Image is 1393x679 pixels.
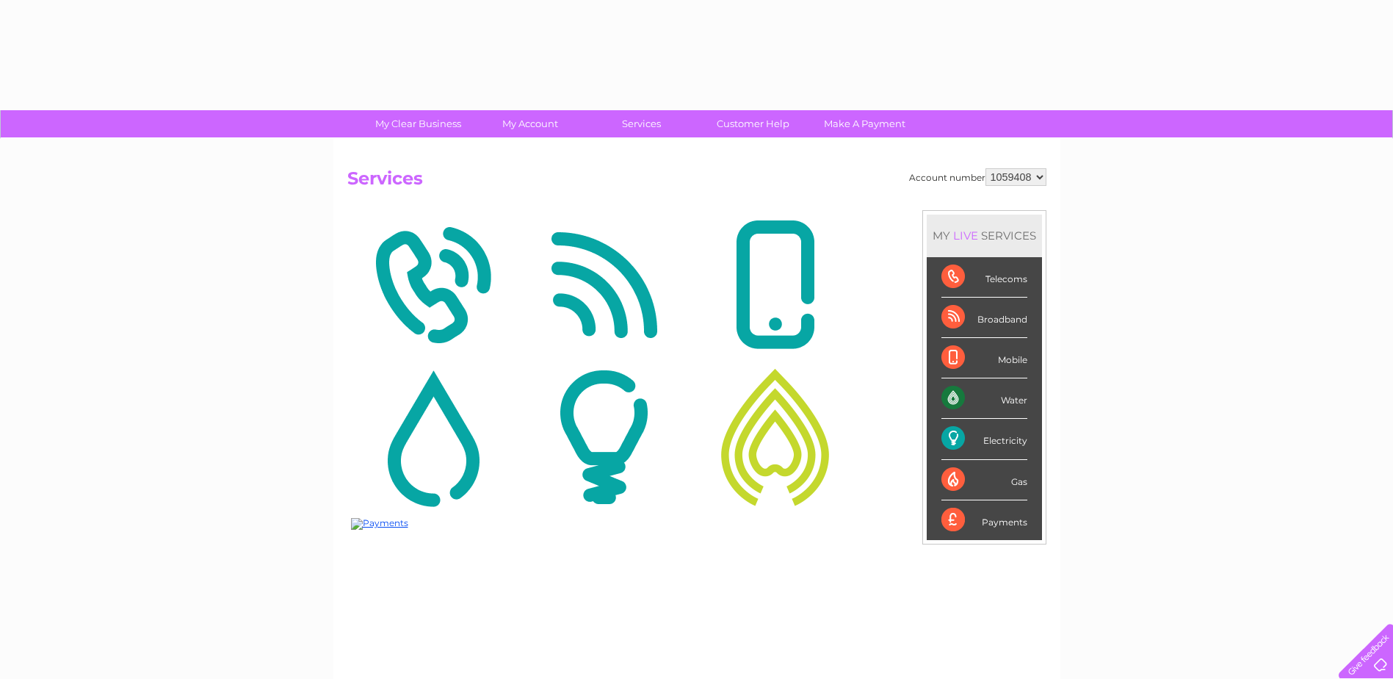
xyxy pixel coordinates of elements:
[351,366,515,509] img: Water
[693,366,857,509] img: Gas
[941,298,1027,338] div: Broadband
[941,419,1027,459] div: Electricity
[950,229,981,242] div: LIVE
[804,110,925,137] a: Make A Payment
[522,366,686,509] img: Electricity
[941,460,1027,500] div: Gas
[351,518,408,530] img: Payments
[581,110,702,137] a: Services
[693,214,857,356] img: Mobile
[941,500,1027,540] div: Payments
[941,338,1027,378] div: Mobile
[347,168,1046,196] h2: Services
[522,214,686,356] img: Broadband
[469,110,590,137] a: My Account
[692,110,814,137] a: Customer Help
[941,257,1027,298] div: Telecoms
[909,168,1046,186] div: Account number
[358,110,479,137] a: My Clear Business
[351,214,515,356] img: Telecoms
[927,215,1042,256] div: MY SERVICES
[941,378,1027,419] div: Water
